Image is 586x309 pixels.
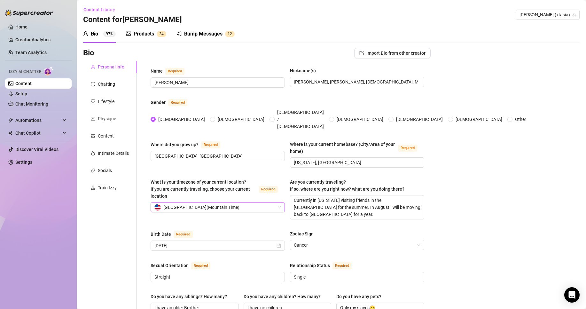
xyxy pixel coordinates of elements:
span: [DEMOGRAPHIC_DATA] / [DEMOGRAPHIC_DATA] [275,109,326,130]
input: Name [154,79,280,86]
label: Do you have any pets? [336,293,386,300]
span: Required [191,262,210,269]
h3: Content for [PERSON_NAME] [83,15,182,25]
a: Team Analytics [15,50,47,55]
span: Required [398,145,417,152]
input: Sexual Orientation [154,273,280,281]
a: Settings [15,160,32,165]
span: Other [512,116,529,123]
label: Zodiac Sign [290,230,318,237]
img: Chat Copilot [8,131,12,135]
span: experiment [91,186,95,190]
label: Name [151,67,191,75]
span: Import Bio from other creator [366,51,426,56]
div: Birth Date [151,231,171,238]
span: Are you currently traveling? If so, where are you right now? what are you doing there? [290,179,404,192]
span: Izzy AI Chatter [9,69,41,75]
span: idcard [91,116,95,121]
div: Relationship Status [290,262,330,269]
h3: Bio [83,48,94,58]
span: notification [176,31,182,36]
span: Content Library [83,7,115,12]
a: Creator Analytics [15,35,66,45]
span: Required [165,68,184,75]
span: Required [174,231,193,238]
span: 4 [161,32,164,36]
div: Where is your current homebase? (City/Area of your home) [290,141,395,155]
input: Where is your current homebase? (City/Area of your home) [294,159,419,166]
span: message [91,82,95,86]
span: Chat Copilot [15,128,61,138]
div: Bio [91,30,98,38]
textarea: Currently in [US_STATE] visiting friends in the [GEOGRAPHIC_DATA] for the summer. In August I wil... [290,195,424,219]
div: Physique [98,115,116,122]
span: [GEOGRAPHIC_DATA] ( Mountain Time ) [163,202,239,212]
span: team [572,13,576,17]
span: heart [91,99,95,104]
button: Import Bio from other creator [354,48,431,58]
input: Where did you grow up? [154,153,280,160]
a: Home [15,24,27,29]
span: Required [332,262,352,269]
label: Where did you grow up? [151,141,227,148]
sup: 12 [225,31,235,37]
div: Zodiac Sign [290,230,314,237]
label: Do you have any siblings? How many? [151,293,231,300]
span: [DEMOGRAPHIC_DATA] [215,116,267,123]
label: Sexual Orientation [151,262,217,269]
div: Do you have any pets? [336,293,381,300]
img: AI Chatter [44,66,54,75]
label: Where is your current homebase? (City/Area of your home) [290,141,424,155]
div: Intimate Details [98,150,129,157]
a: Content [15,81,32,86]
span: Required [168,99,187,106]
div: Bump Messages [184,30,223,38]
a: Chat Monitoring [15,101,48,107]
div: Personal Info [98,63,124,70]
span: 2 [230,32,232,36]
label: Gender [151,99,194,106]
span: user [91,65,95,69]
span: link [91,168,95,173]
a: Discover Viral Videos [15,147,59,152]
span: [DEMOGRAPHIC_DATA] [156,116,207,123]
span: picture [91,134,95,138]
span: [DEMOGRAPHIC_DATA] [394,116,445,123]
div: Train Izzy [98,184,117,191]
label: Birth Date [151,230,200,238]
div: Lifestyle [98,98,114,105]
label: Do you have any children? How many? [244,293,325,300]
span: Required [259,186,278,193]
span: [DEMOGRAPHIC_DATA] [334,116,386,123]
input: Relationship Status [294,273,419,281]
a: Setup [15,91,27,96]
div: Open Intercom Messenger [564,287,580,303]
div: Nickname(s) [290,67,316,74]
span: import [359,51,364,55]
div: Content [98,132,114,139]
span: Automations [15,115,61,125]
span: thunderbolt [8,118,13,123]
div: Do you have any children? How many? [244,293,321,300]
sup: 97% [103,31,116,37]
div: Socials [98,167,112,174]
div: Do you have any siblings? How many? [151,293,227,300]
span: 2 [159,32,161,36]
div: Name [151,67,163,75]
div: Products [134,30,154,38]
div: Where did you grow up? [151,141,199,148]
input: Birth Date [154,242,275,249]
label: Relationship Status [290,262,359,269]
label: Nickname(s) [290,67,320,74]
div: Chatting [98,81,115,88]
span: Required [201,141,220,148]
span: fire [91,151,95,155]
img: us [154,204,161,210]
span: picture [126,31,131,36]
input: Nickname(s) [294,78,419,85]
button: Content Library [83,4,120,15]
span: Cancer [294,240,420,250]
span: Anastasia (xtasia) [520,10,576,20]
sup: 24 [157,31,166,37]
img: logo-BBDzfeDw.svg [5,10,53,16]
